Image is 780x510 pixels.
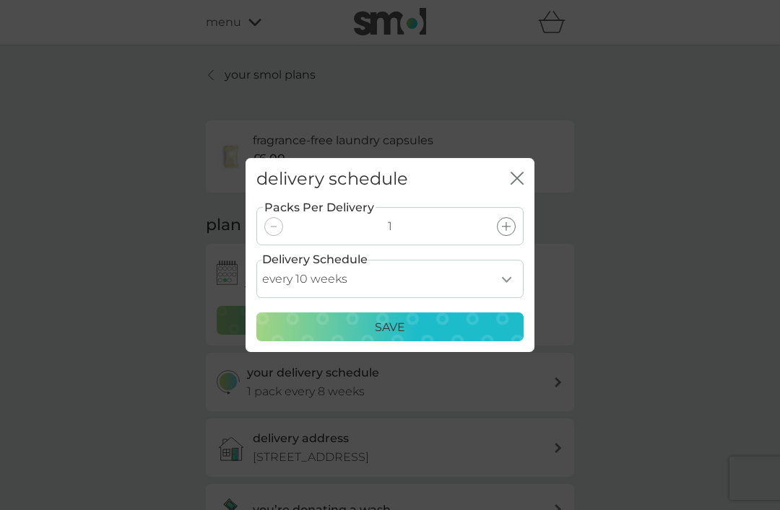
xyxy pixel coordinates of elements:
[256,169,408,190] h2: delivery schedule
[375,318,405,337] p: Save
[256,312,524,341] button: Save
[262,250,368,269] label: Delivery Schedule
[263,198,376,217] label: Packs Per Delivery
[388,217,392,236] p: 1
[511,172,524,187] button: close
